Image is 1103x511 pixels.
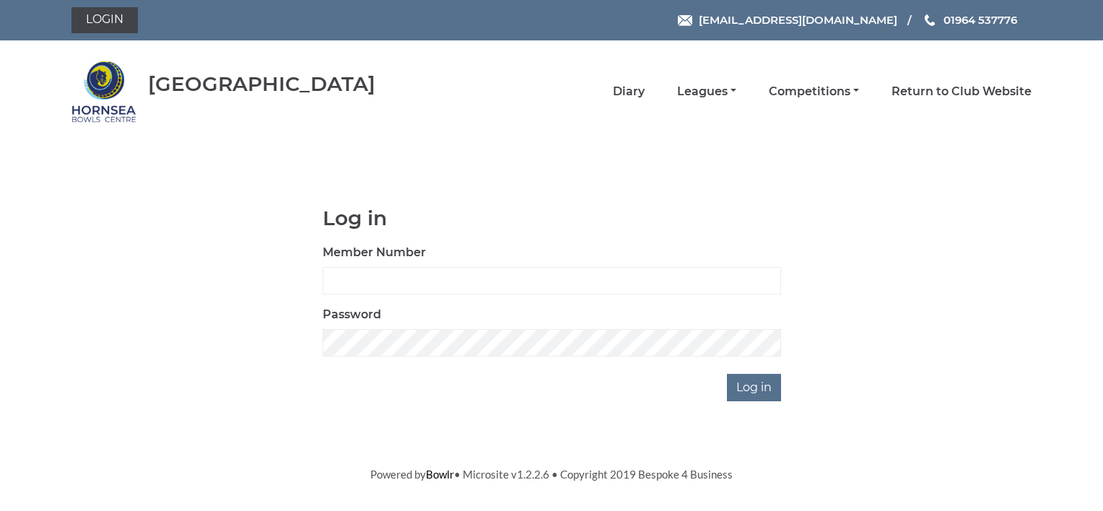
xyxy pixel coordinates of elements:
span: Powered by • Microsite v1.2.2.6 • Copyright 2019 Bespoke 4 Business [370,468,733,481]
span: 01964 537776 [943,13,1017,27]
img: Phone us [925,14,935,26]
a: Leagues [677,84,736,100]
a: Diary [613,84,645,100]
a: Bowlr [426,468,454,481]
img: Email [678,15,692,26]
a: Competitions [769,84,859,100]
a: Phone us 01964 537776 [923,12,1017,28]
label: Password [323,306,381,323]
img: Hornsea Bowls Centre [71,59,136,124]
div: [GEOGRAPHIC_DATA] [148,73,375,95]
label: Member Number [323,244,426,261]
a: Email [EMAIL_ADDRESS][DOMAIN_NAME] [678,12,897,28]
h1: Log in [323,207,781,230]
input: Log in [727,374,781,401]
span: [EMAIL_ADDRESS][DOMAIN_NAME] [699,13,897,27]
a: Login [71,7,138,33]
a: Return to Club Website [891,84,1032,100]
